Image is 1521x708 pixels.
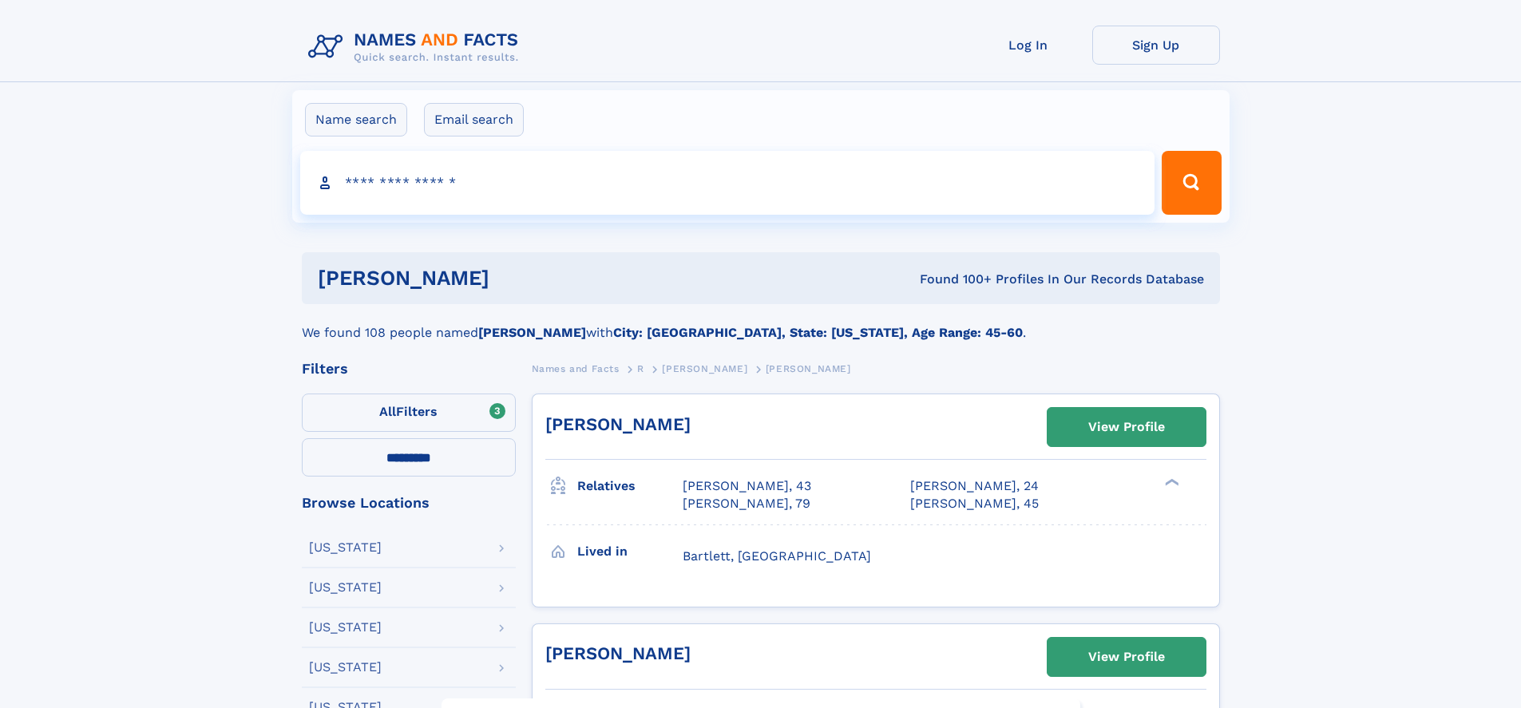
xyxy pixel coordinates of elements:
[1092,26,1220,65] a: Sign Up
[683,477,811,495] a: [PERSON_NAME], 43
[1048,408,1206,446] a: View Profile
[683,548,871,564] span: Bartlett, [GEOGRAPHIC_DATA]
[1161,477,1180,488] div: ❯
[964,26,1092,65] a: Log In
[910,477,1039,495] a: [PERSON_NAME], 24
[309,621,382,634] div: [US_STATE]
[577,538,683,565] h3: Lived in
[302,362,516,376] div: Filters
[910,495,1039,512] a: [PERSON_NAME], 45
[478,325,586,340] b: [PERSON_NAME]
[1048,638,1206,676] a: View Profile
[683,495,810,512] a: [PERSON_NAME], 79
[318,268,705,288] h1: [PERSON_NAME]
[300,151,1155,215] input: search input
[1088,639,1165,675] div: View Profile
[305,103,407,136] label: Name search
[309,541,382,554] div: [US_STATE]
[577,473,683,500] h3: Relatives
[545,414,691,434] a: [PERSON_NAME]
[1162,151,1221,215] button: Search Button
[704,271,1204,288] div: Found 100+ Profiles In Our Records Database
[532,358,620,378] a: Names and Facts
[613,325,1023,340] b: City: [GEOGRAPHIC_DATA], State: [US_STATE], Age Range: 45-60
[302,496,516,510] div: Browse Locations
[545,643,691,663] a: [PERSON_NAME]
[302,304,1220,342] div: We found 108 people named with .
[662,358,747,378] a: [PERSON_NAME]
[379,404,396,419] span: All
[309,581,382,594] div: [US_STATE]
[766,363,851,374] span: [PERSON_NAME]
[424,103,524,136] label: Email search
[662,363,747,374] span: [PERSON_NAME]
[1088,409,1165,445] div: View Profile
[637,358,644,378] a: R
[309,661,382,674] div: [US_STATE]
[302,394,516,432] label: Filters
[302,26,532,69] img: Logo Names and Facts
[637,363,644,374] span: R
